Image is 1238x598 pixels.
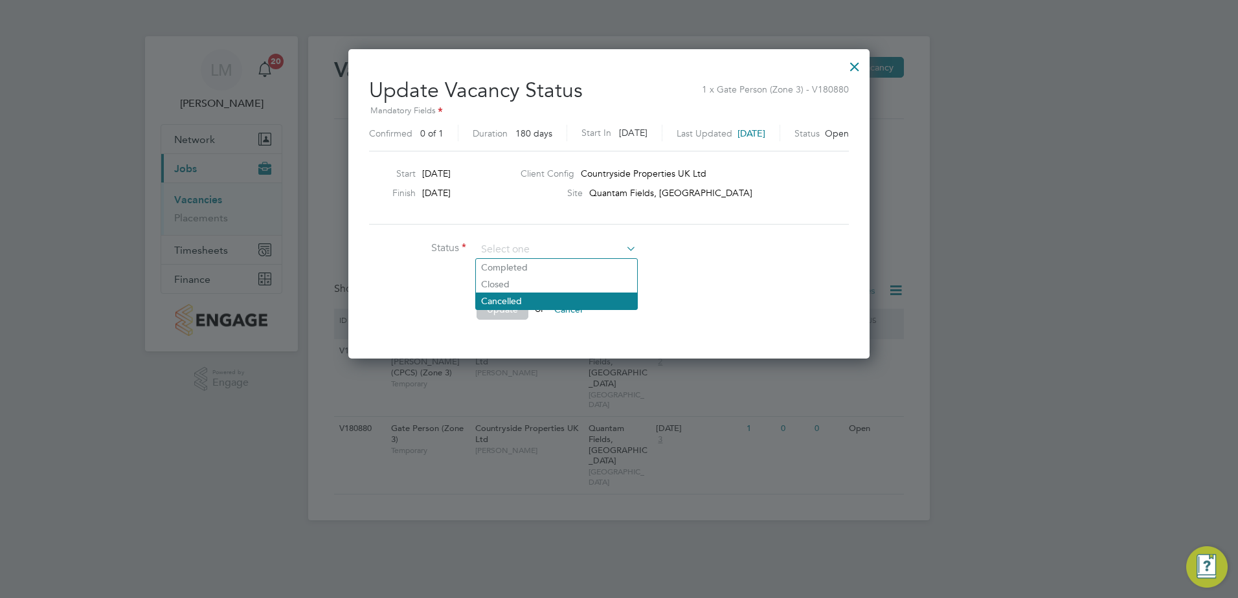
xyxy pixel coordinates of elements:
[581,125,611,141] label: Start In
[422,187,451,199] span: [DATE]
[737,127,765,139] span: [DATE]
[794,127,820,139] label: Status
[477,240,636,260] input: Select one
[619,127,647,138] span: [DATE]
[476,276,637,293] li: Closed
[422,168,451,179] span: [DATE]
[521,168,574,179] label: Client Config
[473,127,508,139] label: Duration
[825,127,849,139] span: Open
[1186,546,1228,588] button: Engage Resource Center
[369,241,466,255] label: Status
[364,187,416,199] label: Finish
[476,259,637,276] li: Completed
[476,293,637,309] li: Cancelled
[515,127,552,139] span: 180 days
[369,127,412,139] label: Confirmed
[521,187,583,199] label: Site
[364,168,416,179] label: Start
[369,299,758,333] li: or
[677,127,732,139] label: Last Updated
[589,187,752,199] span: Quantam Fields, [GEOGRAPHIC_DATA]
[581,168,706,179] span: Countryside Properties UK Ltd
[369,67,849,146] h2: Update Vacancy Status
[369,104,849,118] div: Mandatory Fields
[420,127,444,139] span: 0 of 1
[702,77,849,95] span: 1 x Gate Person (Zone 3) - V180880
